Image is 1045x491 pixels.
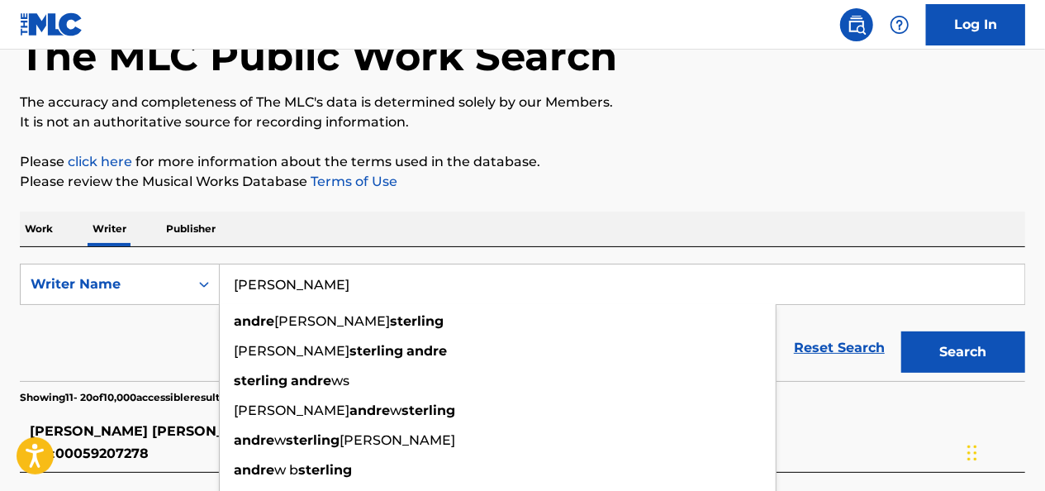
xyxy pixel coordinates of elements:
[406,343,447,359] strong: andre
[55,446,149,461] span: 00059207278
[88,212,131,246] p: Writer
[20,390,292,405] p: Showing 11 - 20 of 10,000 accessible results (Total 40,553 )
[20,31,617,81] h1: The MLC Public Work Search
[20,112,1025,132] p: It is not an authoritative source for recording information.
[234,343,349,359] span: [PERSON_NAME]
[890,15,910,35] img: help
[234,403,349,418] span: [PERSON_NAME]
[298,462,352,478] strong: sterling
[331,373,349,389] span: ws
[20,93,1025,112] p: The accuracy and completeness of The MLC's data is determined solely by our Members.
[390,403,401,418] span: w
[340,432,455,448] span: [PERSON_NAME]
[274,462,298,478] span: w b
[901,331,1025,373] button: Search
[840,8,873,41] a: Public Search
[286,432,340,448] strong: sterling
[20,152,1025,172] p: Please for more information about the terms used in the database.
[926,4,1025,45] a: Log In
[20,12,83,36] img: MLC Logo
[31,274,179,294] div: Writer Name
[234,373,287,389] strong: sterling
[20,212,58,246] p: Work
[234,313,274,329] strong: andre
[161,212,221,246] p: Publisher
[274,432,286,448] span: w
[307,174,397,189] a: Terms of Use
[274,313,390,329] span: [PERSON_NAME]
[786,330,893,366] a: Reset Search
[967,428,977,478] div: Drag
[349,403,390,418] strong: andre
[962,412,1045,491] iframe: Chat Widget
[234,462,274,478] strong: andre
[68,154,132,169] a: click here
[349,343,403,359] strong: sterling
[20,264,1025,381] form: Search Form
[30,423,273,439] span: [PERSON_NAME] [PERSON_NAME] :
[20,172,1025,192] p: Please review the Musical Works Database
[234,432,274,448] strong: andre
[883,8,916,41] div: Help
[847,15,867,35] img: search
[390,313,444,329] strong: sterling
[291,373,331,389] strong: andre
[401,403,455,418] strong: sterling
